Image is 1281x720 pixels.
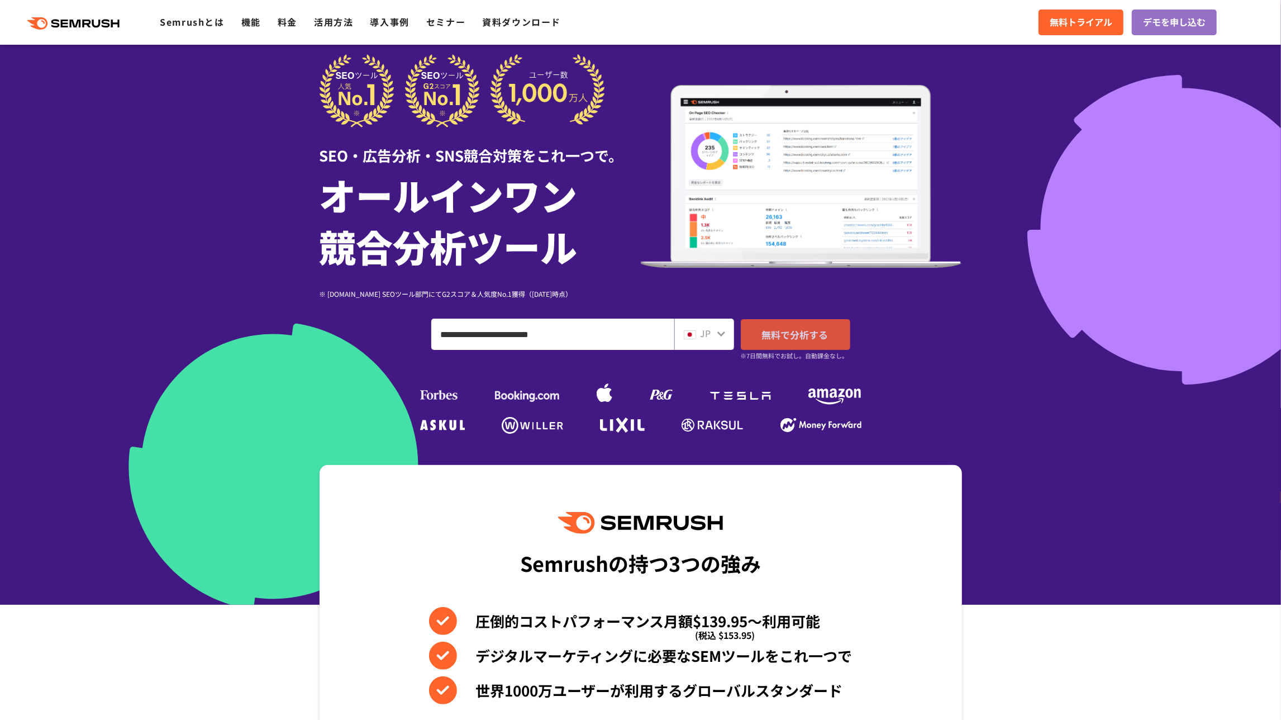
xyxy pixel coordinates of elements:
[429,642,852,670] li: デジタルマーケティングに必要なSEMツールをこれ一つで
[741,319,850,350] a: 無料で分析する
[520,542,761,584] div: Semrushの持つ3つの強み
[558,512,722,534] img: Semrush
[426,15,465,29] a: セミナー
[762,328,828,342] span: 無料で分析する
[241,15,261,29] a: 機能
[429,676,852,704] li: 世界1000万ユーザーが利用するグローバルスタンダード
[160,15,224,29] a: Semrushとは
[741,350,849,361] small: ※7日間無料でお試し。自動課金なし。
[320,288,641,299] div: ※ [DOMAIN_NAME] SEOツール部門にてG2スコア＆人気度No.1獲得（[DATE]時点）
[1143,15,1206,30] span: デモを申し込む
[278,15,297,29] a: 料金
[482,15,561,29] a: 資料ダウンロード
[320,127,641,166] div: SEO・広告分析・SNS競合対策をこれ一つで。
[701,326,711,340] span: JP
[429,607,852,635] li: 圧倒的コストパフォーマンス月額$139.95〜利用可能
[695,621,755,649] span: (税込 $153.95)
[432,319,674,349] input: ドメイン、キーワードまたはURLを入力してください
[370,15,409,29] a: 導入事例
[1050,15,1112,30] span: 無料トライアル
[1039,10,1123,35] a: 無料トライアル
[314,15,353,29] a: 活用方法
[320,169,641,272] h1: オールインワン 競合分析ツール
[1132,10,1217,35] a: デモを申し込む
